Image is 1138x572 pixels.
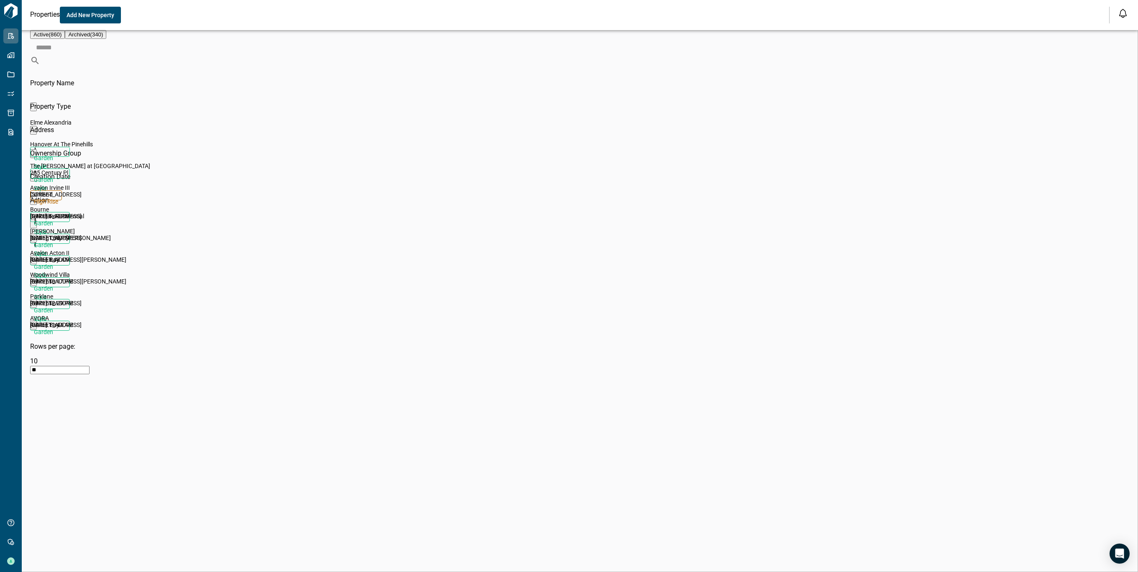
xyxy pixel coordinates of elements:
[34,197,58,206] p: High Rise
[30,184,70,191] span: Avalon Irvine III
[30,300,82,306] span: [STREET_ADDRESS]
[30,206,49,213] span: Bourne
[30,10,60,18] span: Properties
[34,263,66,279] p: Garden Style
[30,191,82,198] span: [STREET_ADDRESS]
[30,95,156,118] div: Property Type
[34,176,66,192] p: Garden Style
[60,7,121,23] button: Add New Property
[30,119,72,126] span: Elme Alexandria
[30,141,93,148] span: Hanover At The Pinehills
[30,163,150,169] span: The [PERSON_NAME] at [GEOGRAPHIC_DATA]
[30,278,126,285] span: [STREET_ADDRESS][PERSON_NAME]
[30,30,1130,39] div: base tabs
[34,241,66,258] p: Garden Style
[30,357,1130,365] div: 10
[30,250,69,256] span: Avalon Acton II
[30,169,68,176] span: 205 Century Pl
[67,11,114,19] span: Add New Property
[34,306,66,323] p: Garden Style
[30,213,82,220] span: [STREET_ADDRESS]
[30,315,49,322] span: AVORA
[30,322,82,328] span: [STREET_ADDRESS]
[30,71,197,95] div: Property Name
[30,293,53,300] span: Parklane
[30,235,82,241] span: [STREET_ADDRESS]
[30,228,75,235] span: [PERSON_NAME]
[30,271,70,278] span: Woodwind Villa
[34,284,66,301] p: Garden Style
[68,31,103,38] span: Archived(340)
[1116,7,1130,20] button: Open notification feed
[34,328,66,345] p: Garden Style
[34,219,66,236] p: Garden Style
[34,154,66,171] p: Garden Style
[30,342,1130,350] p: Rows per page:
[30,256,126,263] span: [STREET_ADDRESS][PERSON_NAME]
[33,31,62,38] span: Active(860)
[1110,544,1130,564] div: Open Intercom Messenger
